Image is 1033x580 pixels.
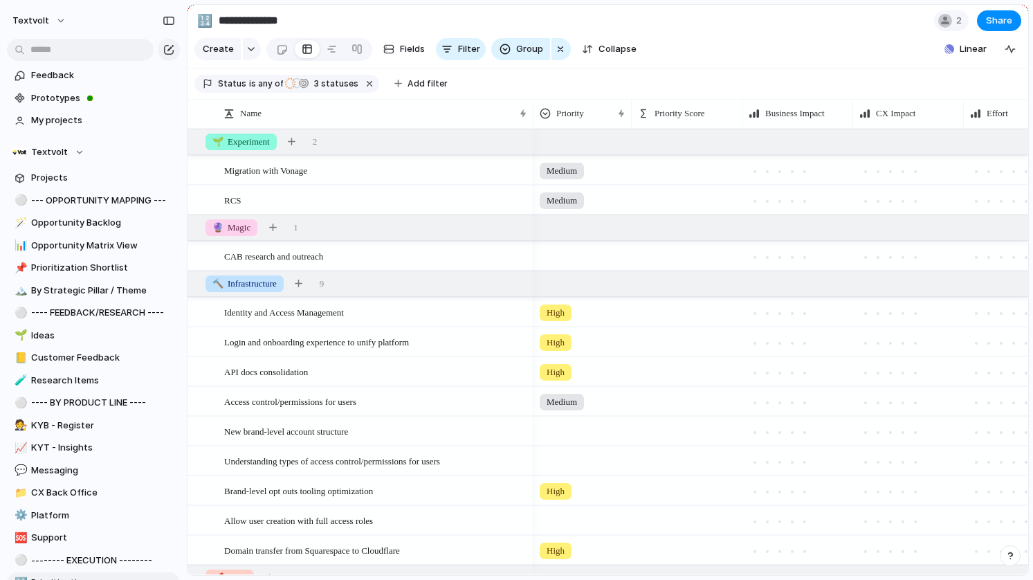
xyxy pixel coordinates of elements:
[547,544,565,558] span: High
[212,222,223,233] span: 🔮
[224,334,409,350] span: Login and onboarding experience to unify platform
[31,171,175,185] span: Projects
[31,419,175,433] span: KYB - Register
[7,415,180,436] a: 🧑‍⚖️KYB - Register
[939,39,992,60] button: Linear
[408,78,448,90] span: Add filter
[31,306,175,320] span: ---- FEEDBACK/RESEARCH ----
[7,88,180,109] a: Prototypes
[956,14,966,28] span: 2
[12,396,26,410] button: ⚪
[15,372,24,388] div: 🧪
[224,512,373,528] span: Allow user creation with full access roles
[15,237,24,253] div: 📊
[576,38,642,60] button: Collapse
[31,69,175,82] span: Feedback
[7,347,180,368] a: 📒Customer Feedback
[547,306,565,320] span: High
[212,277,277,291] span: Infrastructure
[547,164,577,178] span: Medium
[547,194,577,208] span: Medium
[224,542,400,558] span: Domain transfer from Squarespace to Cloudflare
[7,280,180,301] a: 🏔️By Strategic Pillar / Theme
[7,370,180,391] a: 🧪Research Items
[12,441,26,455] button: 📈
[197,11,212,30] div: 🔢
[7,257,180,278] a: 📌Prioritization Shortlist
[31,261,175,275] span: Prioritization Shortlist
[547,336,565,350] span: High
[284,76,361,91] button: 3 statuses
[15,327,24,343] div: 🌱
[218,78,246,90] span: Status
[598,42,637,56] span: Collapse
[15,282,24,298] div: 🏔️
[12,284,26,298] button: 🏔️
[547,484,565,498] span: High
[556,107,584,120] span: Priority
[12,329,26,343] button: 🌱
[31,396,175,410] span: ---- BY PRODUCT LINE ----
[655,107,705,120] span: Priority Score
[224,304,344,320] span: Identity and Access Management
[15,192,24,208] div: ⚪
[6,10,73,32] button: textvolt
[516,42,543,56] span: Group
[547,395,577,409] span: Medium
[31,114,175,127] span: My projects
[12,419,26,433] button: 🧑‍⚖️
[7,325,180,346] a: 🌱Ideas
[256,78,283,90] span: any of
[986,14,1012,28] span: Share
[212,135,270,149] span: Experiment
[15,462,24,478] div: 💬
[547,365,565,379] span: High
[224,393,356,409] span: Access control/permissions for users
[31,351,175,365] span: Customer Feedback
[15,215,24,231] div: 🪄
[212,278,223,289] span: 🔨
[31,91,175,105] span: Prototypes
[310,78,358,90] span: statuses
[194,38,241,60] button: Create
[436,38,486,60] button: Filter
[15,395,24,411] div: ⚪
[31,284,175,298] span: By Strategic Pillar / Theme
[7,460,180,481] a: 💬Messaging
[293,221,298,235] span: 1
[378,38,430,60] button: Fields
[12,239,26,253] button: 📊
[31,194,175,208] span: --- OPPORTUNITY MAPPING ---
[224,192,241,208] span: RCS
[12,216,26,230] button: 🪄
[7,302,180,323] div: ⚪---- FEEDBACK/RESEARCH ----
[987,107,1008,120] span: Effort
[12,194,26,208] button: ⚪
[7,190,180,211] div: ⚪--- OPPORTUNITY MAPPING ---
[31,441,175,455] span: KYT - Insights
[7,392,180,413] a: ⚪---- BY PRODUCT LINE ----
[12,351,26,365] button: 📒
[765,107,825,120] span: Business Impact
[7,167,180,188] a: Projects
[7,212,180,233] div: 🪄Opportunity Backlog
[15,350,24,366] div: 📒
[400,42,425,56] span: Fields
[7,437,180,458] a: 📈KYT - Insights
[224,482,373,498] span: Brand-level opt outs tooling optimization
[224,423,348,439] span: New brand-level account structure
[320,277,324,291] span: 9
[977,10,1021,31] button: Share
[15,417,24,433] div: 🧑‍⚖️
[12,464,26,478] button: 💬
[249,78,256,90] span: is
